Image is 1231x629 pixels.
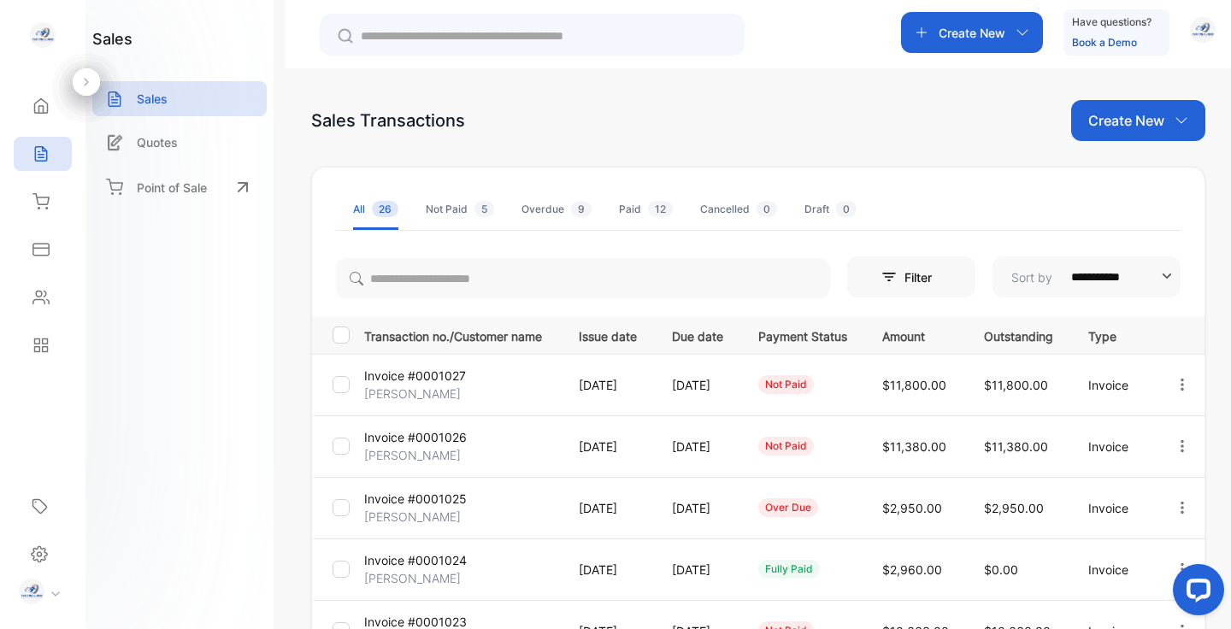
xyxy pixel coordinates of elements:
[579,376,637,394] p: [DATE]
[984,324,1053,345] p: Outstanding
[672,376,723,394] p: [DATE]
[137,90,168,108] p: Sales
[364,508,461,526] p: [PERSON_NAME]
[92,27,133,50] h1: sales
[1190,12,1216,53] button: avatar
[1071,100,1205,141] button: Create New
[1011,268,1052,286] p: Sort by
[1159,557,1231,629] iframe: LiveChat chat widget
[571,201,592,217] span: 9
[92,125,267,160] a: Quotes
[836,201,857,217] span: 0
[1072,14,1151,31] p: Have questions?
[426,202,494,217] div: Not Paid
[882,439,946,454] span: $11,380.00
[353,202,398,217] div: All
[758,437,814,456] div: not paid
[672,324,723,345] p: Due date
[364,490,467,508] p: Invoice #0001025
[1088,376,1139,394] p: Invoice
[1088,499,1139,517] p: Invoice
[137,179,207,197] p: Point of Sale
[882,501,942,515] span: $2,950.00
[30,22,56,48] img: logo
[804,202,857,217] div: Draft
[619,202,673,217] div: Paid
[579,499,637,517] p: [DATE]
[1190,17,1216,43] img: avatar
[364,428,467,446] p: Invoice #0001026
[984,562,1018,577] span: $0.00
[1088,324,1139,345] p: Type
[92,168,267,206] a: Point of Sale
[311,108,465,133] div: Sales Transactions
[672,499,723,517] p: [DATE]
[882,324,949,345] p: Amount
[579,561,637,579] p: [DATE]
[1088,110,1164,131] p: Create New
[474,201,494,217] span: 5
[758,324,847,345] p: Payment Status
[984,378,1048,392] span: $11,800.00
[364,446,461,464] p: [PERSON_NAME]
[992,256,1181,297] button: Sort by
[672,561,723,579] p: [DATE]
[364,324,557,345] p: Transaction no./Customer name
[939,24,1005,42] p: Create New
[579,324,637,345] p: Issue date
[1088,561,1139,579] p: Invoice
[372,201,398,217] span: 26
[364,551,467,569] p: Invoice #0001024
[758,560,820,579] div: fully paid
[984,439,1048,454] span: $11,380.00
[364,367,466,385] p: Invoice #0001027
[92,81,267,116] a: Sales
[758,375,814,394] div: not paid
[757,201,777,217] span: 0
[579,438,637,456] p: [DATE]
[521,202,592,217] div: Overdue
[700,202,777,217] div: Cancelled
[648,201,673,217] span: 12
[364,385,461,403] p: [PERSON_NAME]
[137,133,178,151] p: Quotes
[19,579,44,604] img: profile
[672,438,723,456] p: [DATE]
[984,501,1044,515] span: $2,950.00
[758,498,818,517] div: over due
[1088,438,1139,456] p: Invoice
[882,378,946,392] span: $11,800.00
[364,569,461,587] p: [PERSON_NAME]
[901,12,1043,53] button: Create New
[1072,36,1137,49] a: Book a Demo
[882,562,942,577] span: $2,960.00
